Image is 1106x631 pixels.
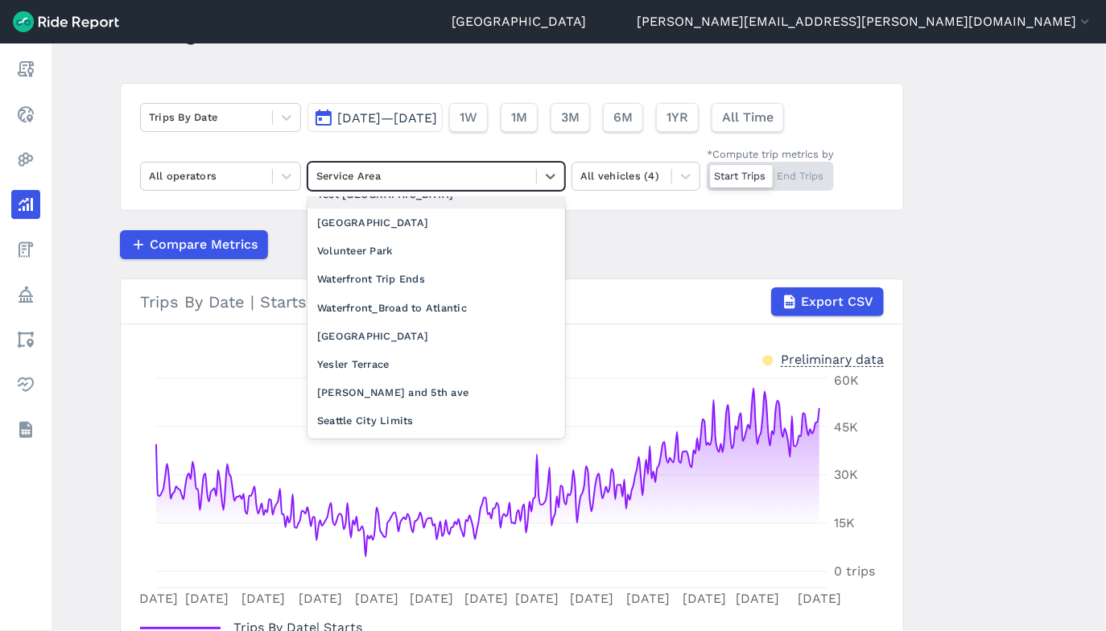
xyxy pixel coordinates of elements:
div: Waterfront_Broad to Atlantic [307,294,565,322]
span: 3M [561,108,580,127]
span: [DATE]—[DATE] [337,110,437,126]
tspan: [DATE] [626,591,670,606]
tspan: 0 trips [834,564,875,579]
tspan: [DATE] [570,591,613,606]
span: 6M [613,108,633,127]
tspan: [DATE] [299,591,342,606]
span: 1M [511,108,527,127]
tspan: 15K [834,516,855,531]
tspan: [DATE] [242,591,286,606]
tspan: [DATE] [355,591,398,606]
tspan: 45K [834,419,858,435]
button: [DATE]—[DATE] [307,103,443,132]
tspan: [DATE] [134,591,178,606]
a: Areas [11,325,40,354]
span: Export CSV [801,292,873,311]
a: Heatmaps [11,145,40,174]
a: Datasets [11,415,40,444]
a: Fees [11,235,40,264]
div: Waterfront Trip Ends [307,265,565,293]
div: [GEOGRAPHIC_DATA] [307,208,565,237]
tspan: [DATE] [683,591,726,606]
tspan: [DATE] [736,591,779,606]
span: 1YR [666,108,688,127]
tspan: 30K [834,468,858,483]
div: Trips By Date | Starts [140,287,884,316]
button: All Time [712,103,784,132]
div: [PERSON_NAME] and 5th ave [307,378,565,406]
img: Ride Report [13,11,119,32]
div: Preliminary data [781,350,884,367]
a: Analyze [11,190,40,219]
a: Realtime [11,100,40,129]
button: 6M [603,103,643,132]
button: 3M [551,103,590,132]
a: Health [11,370,40,399]
button: 1YR [656,103,699,132]
button: [PERSON_NAME][EMAIL_ADDRESS][PERSON_NAME][DOMAIN_NAME] [637,12,1093,31]
div: [GEOGRAPHIC_DATA] [307,322,565,350]
tspan: [DATE] [798,591,841,606]
tspan: [DATE] [515,591,559,606]
button: Export CSV [771,287,884,316]
span: Compare Metrics [150,235,258,254]
a: Report [11,55,40,84]
a: Policy [11,280,40,309]
button: Compare Metrics [120,230,268,259]
tspan: [DATE] [185,591,229,606]
tspan: 60K [834,373,859,388]
tspan: [DATE] [464,591,508,606]
div: Seattle City Limits [307,406,565,435]
span: All Time [722,108,774,127]
tspan: [DATE] [410,591,453,606]
div: *Compute trip metrics by [707,146,834,162]
div: Yesler Terrace [307,350,565,378]
button: 1M [501,103,538,132]
button: 1W [449,103,488,132]
span: 1W [460,108,477,127]
div: Volunteer Park [307,237,565,265]
a: [GEOGRAPHIC_DATA] [452,12,586,31]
